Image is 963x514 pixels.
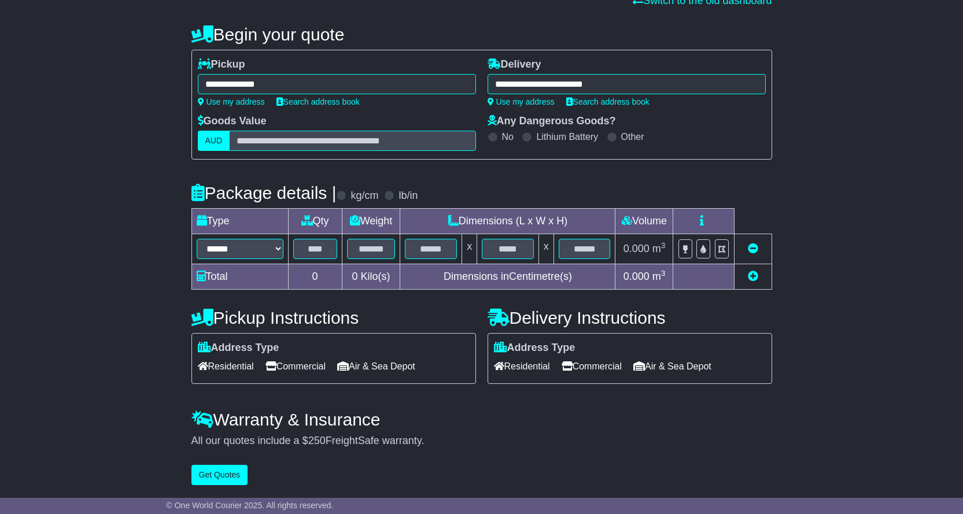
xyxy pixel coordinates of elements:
[198,97,265,106] a: Use my address
[342,264,400,290] td: Kilo(s)
[621,131,644,142] label: Other
[191,25,772,44] h4: Begin your quote
[633,357,711,375] span: Air & Sea Depot
[352,271,357,282] span: 0
[191,308,476,327] h4: Pickup Instructions
[308,435,326,446] span: 250
[276,97,360,106] a: Search address book
[661,241,666,250] sup: 3
[652,243,666,254] span: m
[536,131,598,142] label: Lithium Battery
[191,465,248,485] button: Get Quotes
[488,308,772,327] h4: Delivery Instructions
[399,190,418,202] label: lb/in
[265,357,326,375] span: Commercial
[350,190,378,202] label: kg/cm
[623,271,650,282] span: 0.000
[488,115,616,128] label: Any Dangerous Goods?
[494,357,550,375] span: Residential
[400,209,615,234] td: Dimensions (L x W x H)
[748,243,758,254] a: Remove this item
[191,435,772,448] div: All our quotes include a $ FreightSafe warranty.
[198,131,230,151] label: AUD
[198,58,245,71] label: Pickup
[488,58,541,71] label: Delivery
[198,115,267,128] label: Goods Value
[502,131,514,142] label: No
[462,234,477,264] td: x
[652,271,666,282] span: m
[494,342,575,354] label: Address Type
[191,264,288,290] td: Total
[748,271,758,282] a: Add new item
[342,209,400,234] td: Weight
[566,97,650,106] a: Search address book
[288,209,342,234] td: Qty
[623,243,650,254] span: 0.000
[198,357,254,375] span: Residential
[191,183,337,202] h4: Package details |
[191,209,288,234] td: Type
[661,269,666,278] sup: 3
[488,97,555,106] a: Use my address
[198,342,279,354] label: Address Type
[615,209,673,234] td: Volume
[562,357,622,375] span: Commercial
[337,357,415,375] span: Air & Sea Depot
[288,264,342,290] td: 0
[167,501,334,510] span: © One World Courier 2025. All rights reserved.
[400,264,615,290] td: Dimensions in Centimetre(s)
[191,410,772,429] h4: Warranty & Insurance
[538,234,554,264] td: x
